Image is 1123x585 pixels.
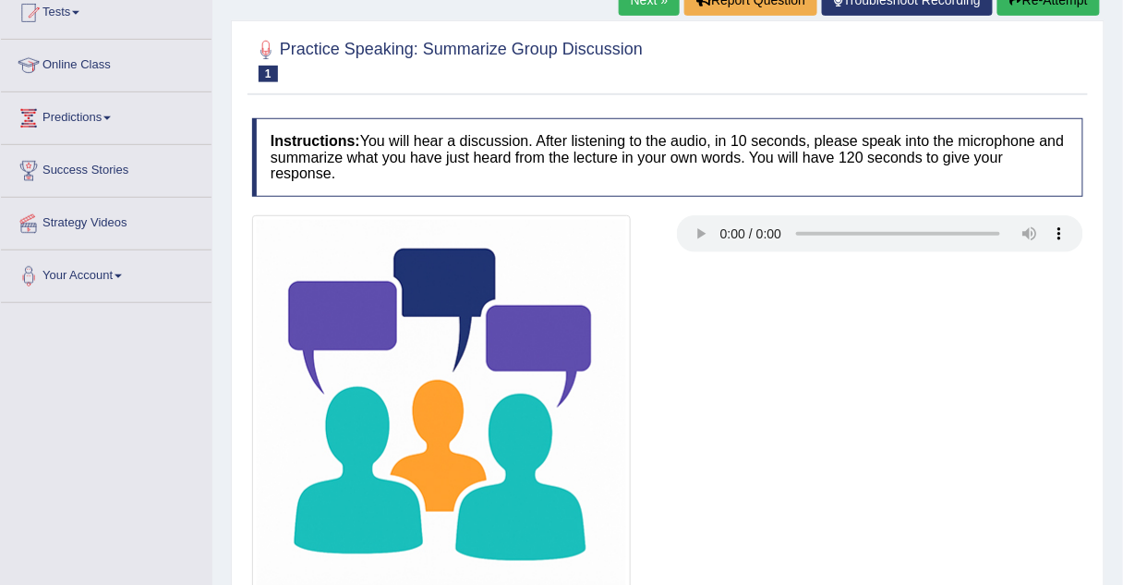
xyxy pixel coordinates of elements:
h2: Practice Speaking: Summarize Group Discussion [252,36,643,82]
a: Online Class [1,40,211,86]
b: Instructions: [271,133,360,149]
span: 1 [259,66,278,82]
a: Success Stories [1,145,211,191]
a: Your Account [1,250,211,297]
a: Predictions [1,92,211,139]
a: Strategy Videos [1,198,211,244]
h4: You will hear a discussion. After listening to the audio, in 10 seconds, please speak into the mi... [252,118,1083,197]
